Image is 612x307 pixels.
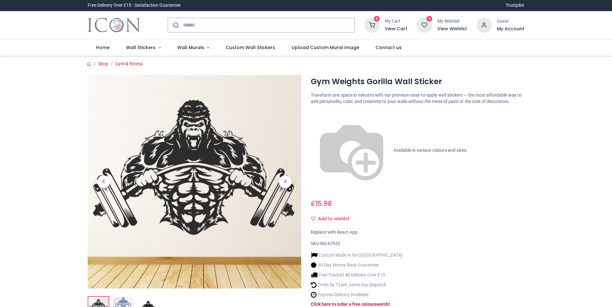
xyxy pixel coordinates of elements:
img: Icon Wall Stickers [88,16,140,34]
button: Add to wishlistAdd to wishlist [311,214,355,224]
a: My Account [497,26,524,32]
span: Wall Murals [177,44,204,51]
span: Wall Stickers [126,44,156,51]
span: 15.98 [315,199,332,208]
h1: Gym Weights Gorilla Wall Sticker [311,76,524,87]
span: WS-67952 [320,241,340,246]
span: Contact us [375,44,402,51]
span: Home [96,44,110,51]
div: SKU: [311,241,524,247]
a: 0 [364,22,380,27]
span: £ [311,199,332,208]
img: color-wheel.png [311,110,392,191]
i: Add to wishlist [311,216,316,221]
li: Order by 11am, same day dispatch [311,281,402,288]
a: Logo of Icon Wall Stickers [88,16,140,34]
a: Click here to order a free colour [311,302,374,307]
div: Replace with React App. [311,229,524,236]
div: My Wishlist [437,18,467,25]
img: Gym Weights Gorilla Wall Sticker [88,75,301,289]
sup: 0 [426,16,433,22]
li: Free Tracked 48 Delivery Over £15 [311,272,402,278]
span: Upload Custom Mural Image [292,44,359,51]
div: Free Delivery Over £15 - Satisfaction Guarantee [88,2,180,9]
span: Next [279,175,292,188]
sup: 0 [374,16,380,22]
div: My Cart [385,18,407,25]
div: Guest [497,18,524,25]
li: 30 Day Money Back Guarantee [311,262,402,268]
a: ! [389,302,390,307]
a: Wall Murals [169,40,218,56]
button: Submit [168,18,183,32]
span: Custom Wall Stickers [226,44,275,51]
span: Previous [97,175,110,188]
a: Trustpilot [506,2,524,9]
li: Custom Made in the [GEOGRAPHIC_DATA] [311,252,402,259]
a: View Cart [385,26,407,32]
a: View Wishlist [437,26,467,32]
a: Next [269,107,301,256]
p: Transform any space in minutes with our premium easy-to-apply wall stickers — the most affordable... [311,92,524,105]
a: 0 [417,22,432,27]
li: Express Delivery Available [311,291,402,298]
a: Previous [88,107,120,256]
a: Shop [98,61,108,66]
a: swatch [374,302,389,307]
span: Available in various colours and sizes. [393,148,468,153]
a: Wall Stickers [118,40,169,56]
a: Gym & fitness [115,61,143,66]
